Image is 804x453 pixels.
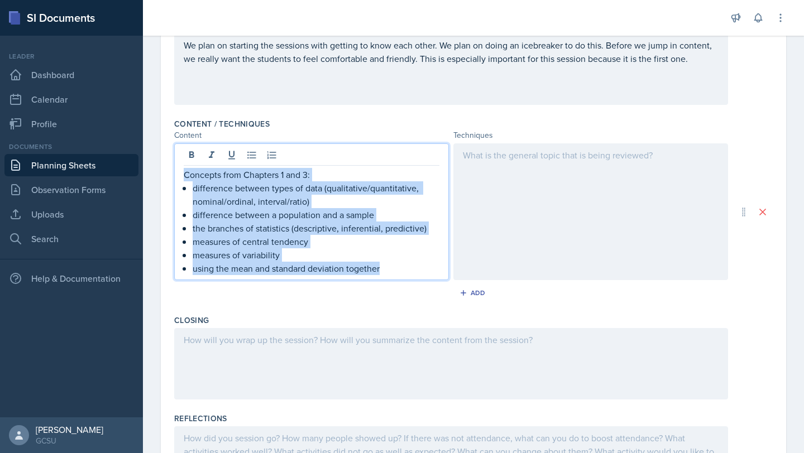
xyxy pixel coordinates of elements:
a: Planning Sheets [4,154,138,176]
a: Uploads [4,203,138,225]
a: Search [4,228,138,250]
div: Documents [4,142,138,152]
a: Calendar [4,88,138,110]
div: Leader [4,51,138,61]
p: measures of variability [193,248,439,262]
a: Observation Forms [4,179,138,201]
p: using the mean and standard deviation together [193,262,439,275]
div: Help & Documentation [4,267,138,290]
label: Reflections [174,413,227,424]
p: We plan on starting the sessions with getting to know each other. We plan on doing an icebreaker ... [184,38,719,65]
div: Add [462,288,486,297]
a: Dashboard [4,64,138,86]
div: [PERSON_NAME] [36,424,103,435]
p: difference between types of data (qualitative/quantitative, nominal/ordinal, interval/ratio) [193,181,439,208]
p: the branches of statistics (descriptive, inferential, predictive) [193,221,439,235]
button: Add [456,285,492,301]
a: Profile [4,113,138,135]
div: Techniques [453,129,728,141]
label: Closing [174,315,209,326]
div: GCSU [36,435,103,446]
p: measures of central tendency [193,235,439,248]
p: Concepts from Chapters 1 and 3: [184,168,439,181]
label: Content / Techniques [174,118,270,129]
p: difference between a population and a sample [193,208,439,221]
div: Content [174,129,449,141]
